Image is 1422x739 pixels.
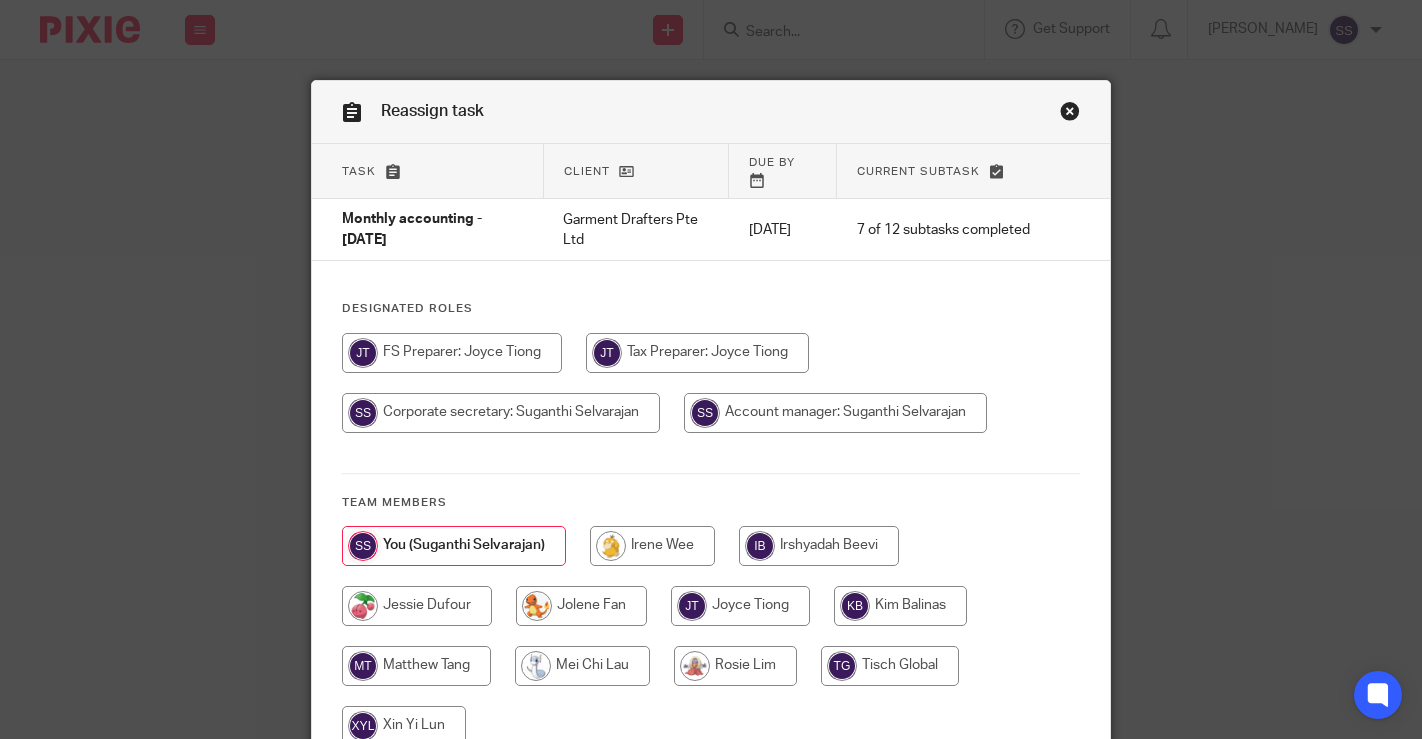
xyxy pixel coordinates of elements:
[857,166,980,177] span: Current subtask
[837,199,1050,261] td: 7 of 12 subtasks completed
[749,220,817,240] p: [DATE]
[564,166,610,177] span: Client
[563,210,708,251] p: Garment Drafters Pte Ltd
[342,495,1080,511] h4: Team members
[342,213,482,248] span: Monthly accounting - [DATE]
[342,301,1080,317] h4: Designated Roles
[342,166,376,177] span: Task
[381,103,484,119] span: Reassign task
[1060,101,1080,128] a: Close this dialog window
[749,157,795,168] span: Due by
